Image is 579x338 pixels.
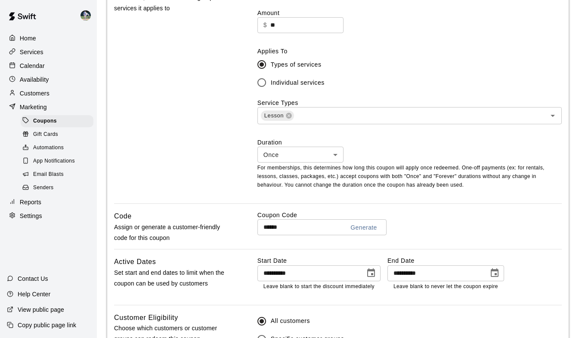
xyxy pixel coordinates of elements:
div: Coupons [21,115,93,127]
span: Types of services [271,60,322,69]
a: Automations [21,141,97,155]
p: Copy public page link [18,321,76,329]
p: $ [263,21,267,30]
a: App Notifications [21,155,97,168]
p: Contact Us [18,274,48,283]
span: Lesson [261,111,287,120]
span: App Notifications [33,157,75,166]
div: Automations [21,142,93,154]
a: Gift Cards [21,128,97,141]
span: Coupons [33,117,57,126]
a: Availability [7,73,90,86]
a: Settings [7,209,90,222]
a: Calendar [7,59,90,72]
label: End Date [387,256,504,265]
label: Applies To [257,47,562,55]
a: Customers [7,87,90,100]
div: App Notifications [21,155,93,167]
label: Start Date [257,256,381,265]
p: Customers [20,89,50,98]
span: All customers [271,316,310,326]
p: Reports [20,198,41,206]
p: For memberships, this determines how long this coupon will apply once redeemed. One-off payments ... [257,164,562,190]
p: Settings [20,212,42,220]
span: Automations [33,144,64,152]
a: Senders [21,181,97,195]
div: Lesson [261,111,294,121]
div: Gift Cards [21,129,93,141]
a: Coupons [21,114,97,128]
p: Set start and end dates to limit when the coupon can be used by customers [114,267,230,289]
label: Duration [257,138,562,147]
button: Choose date, selected date is Dec 31, 2025 [486,264,503,282]
a: Services [7,46,90,58]
h6: Active Dates [114,256,156,267]
label: Service Types [257,99,298,106]
p: Marketing [20,103,47,111]
img: Chad Bell [81,10,91,21]
a: Reports [7,196,90,209]
label: Coupon Code [257,211,562,219]
p: Availability [20,75,49,84]
button: Open [547,110,559,122]
p: Services [20,48,43,56]
span: Individual services [271,78,325,87]
span: Email Blasts [33,170,64,179]
p: Assign or generate a customer-friendly code for this coupon [114,222,230,243]
p: View public page [18,305,64,314]
p: Calendar [20,61,45,70]
label: Amount [257,9,562,17]
span: Senders [33,184,54,192]
button: Generate [347,220,381,236]
a: Email Blasts [21,168,97,181]
a: Marketing [7,101,90,114]
span: Gift Cards [33,130,58,139]
h6: Customer Eligibility [114,312,178,323]
p: Leave blank to start the discount immediately [263,283,375,291]
div: Once [257,147,344,163]
p: Leave blank to never let the coupon expire [393,283,498,291]
h6: Code [114,211,132,222]
div: Senders [21,182,93,194]
a: Home [7,32,90,45]
div: Email Blasts [21,169,93,181]
button: Choose date, selected date is Sep 14, 2025 [362,264,380,282]
div: Chad Bell [79,7,97,24]
p: Home [20,34,36,43]
p: Help Center [18,290,50,298]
